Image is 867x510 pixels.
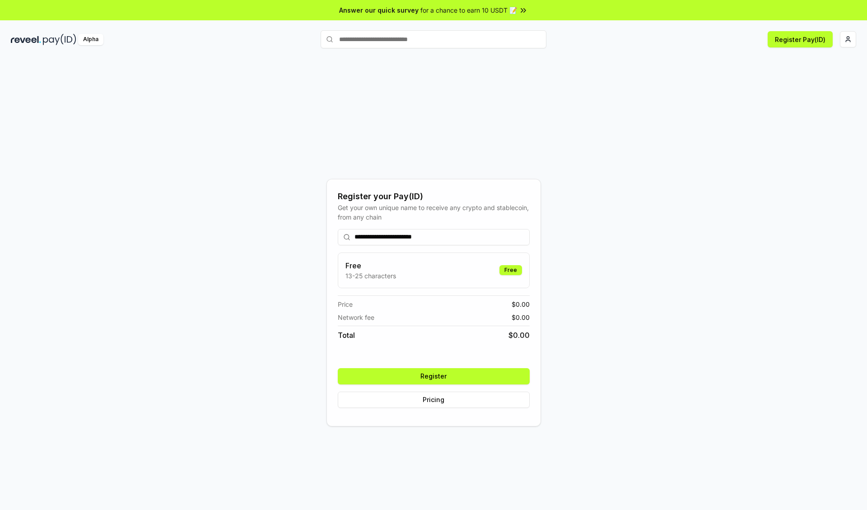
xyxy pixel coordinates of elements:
[338,313,374,322] span: Network fee
[78,34,103,45] div: Alpha
[338,330,355,341] span: Total
[345,271,396,281] p: 13-25 characters
[512,299,530,309] span: $ 0.00
[338,368,530,384] button: Register
[508,330,530,341] span: $ 0.00
[338,203,530,222] div: Get your own unique name to receive any crypto and stablecoin, from any chain
[420,5,517,15] span: for a chance to earn 10 USDT 📝
[11,34,41,45] img: reveel_dark
[345,260,396,271] h3: Free
[339,5,419,15] span: Answer our quick survey
[499,265,522,275] div: Free
[512,313,530,322] span: $ 0.00
[338,392,530,408] button: Pricing
[338,190,530,203] div: Register your Pay(ID)
[768,31,833,47] button: Register Pay(ID)
[338,299,353,309] span: Price
[43,34,76,45] img: pay_id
